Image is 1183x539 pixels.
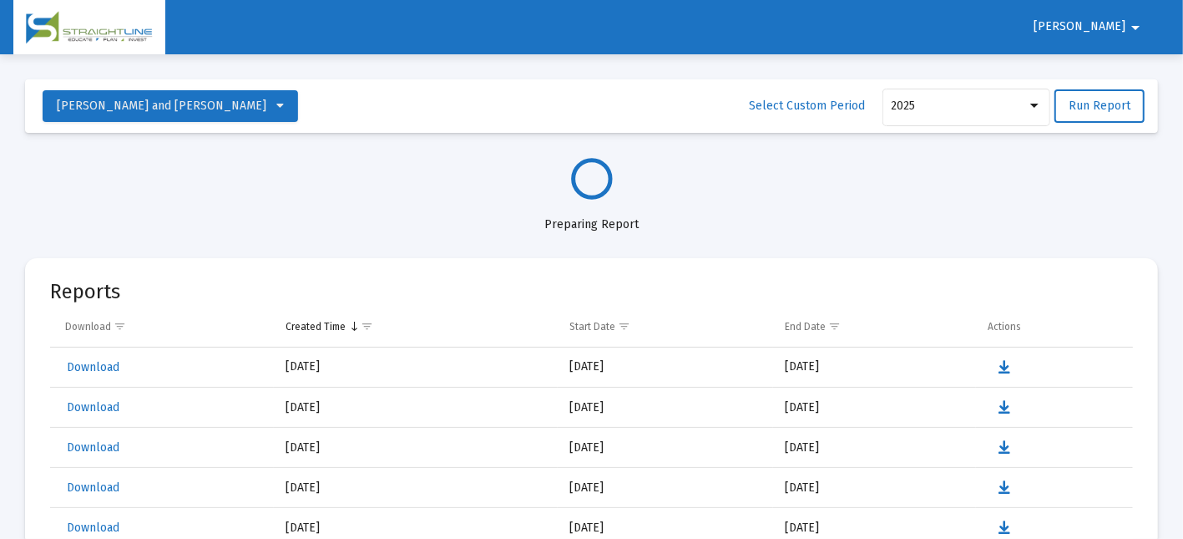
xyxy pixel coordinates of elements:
[976,307,1133,347] td: Column Actions
[274,307,557,347] td: Column Created Time
[65,320,111,333] div: Download
[773,428,976,468] td: [DATE]
[286,320,346,333] div: Created Time
[828,320,841,333] span: Show filter options for column 'End Date'
[67,481,119,495] span: Download
[67,521,119,535] span: Download
[67,360,119,374] span: Download
[1034,20,1125,34] span: [PERSON_NAME]
[773,307,976,347] td: Column End Date
[361,320,373,333] span: Show filter options for column 'Created Time'
[50,307,275,347] td: Column Download
[43,90,298,122] button: [PERSON_NAME] and [PERSON_NAME]
[1014,10,1165,43] button: [PERSON_NAME]
[773,348,976,388] td: [DATE]
[286,358,545,375] div: [DATE]
[57,99,266,113] span: [PERSON_NAME] and [PERSON_NAME]
[286,480,545,496] div: [DATE]
[1054,89,1145,123] button: Run Report
[286,440,545,456] div: [DATE]
[286,399,545,416] div: [DATE]
[67,440,119,455] span: Download
[25,200,1158,233] div: Preparing Report
[67,400,119,414] span: Download
[988,320,1021,333] div: Actions
[892,99,916,113] span: 2025
[618,320,630,333] span: Show filter options for column 'Start Date'
[1069,99,1130,113] span: Run Report
[558,307,774,347] td: Column Start Date
[773,388,976,428] td: [DATE]
[1125,11,1145,44] mat-icon: arrow_drop_down
[773,468,976,508] td: [DATE]
[286,520,545,536] div: [DATE]
[558,428,774,468] td: [DATE]
[749,99,865,113] span: Select Custom Period
[50,283,120,300] mat-card-title: Reports
[558,388,774,428] td: [DATE]
[569,320,615,333] div: Start Date
[26,11,153,44] img: Dashboard
[785,320,826,333] div: End Date
[558,348,774,388] td: [DATE]
[114,320,126,333] span: Show filter options for column 'Download'
[558,468,774,508] td: [DATE]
